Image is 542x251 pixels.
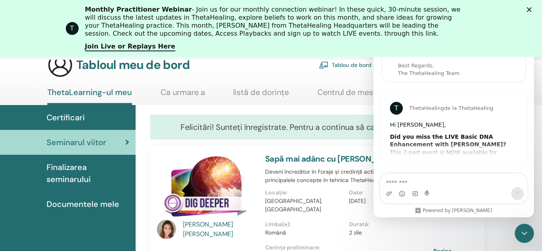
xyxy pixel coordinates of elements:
button: Trimite un mesaj… [138,179,150,192]
a: Ca urmare a [160,87,205,103]
font: listă de dorințe [233,87,289,97]
div: Profile image for ThetaHealing [16,94,29,107]
span: ThetaHealing [36,97,71,103]
div: Hi [PERSON_NAME], [16,113,144,121]
font: [PERSON_NAME] [183,220,233,229]
font: Felicitări! Sunteți înregistrate. Pentru a continua să caute seminarii [181,122,422,132]
span: de la ThetaHealing [71,97,120,103]
b: Monthly Practitioner Webinar [85,6,192,13]
font: Ca urmare a [160,87,205,97]
img: default.jpg [157,220,176,239]
font: Română [265,229,286,236]
button: Start recording [51,182,57,189]
font: : [286,189,288,196]
font: [DATE] [349,197,365,204]
a: Sapă mai adânc cu [PERSON_NAME] [265,154,403,164]
img: chalkboard-teacher.svg [319,61,329,69]
font: [GEOGRAPHIC_DATA], [GEOGRAPHIC_DATA] [265,197,322,213]
font: Limba(e) [265,221,290,228]
font: [PERSON_NAME] [183,230,233,238]
font: Certificari [47,112,85,123]
div: - Join us for our monthly connection webinar! In these quick, 30-minute session, we will discuss ... [85,6,464,38]
font: Tablou de bord practic [332,61,392,69]
font: Documentele mele [47,199,119,209]
font: Cerințe preliminare [265,244,319,251]
b: Did you miss the LIVE Basic DNA Enhancement with [PERSON_NAME]? [16,125,133,140]
font: : [290,221,291,228]
font: Tabloul meu de bord [76,57,190,73]
button: Selector de emoji [25,182,32,189]
font: Deveni încrezător în Foraje și credință activitate, una dintre principalele concepte în tehnica T... [265,168,417,184]
a: ThetaLearning-ul meu [47,87,132,105]
div: Profile image for ThetaHealing [66,22,79,35]
div: Închidere [527,7,535,12]
iframe: Chat live prin intercom [515,224,534,243]
button: Selector gif [38,182,45,189]
div: This 2-part event is NOW available for purchase. You can choose to attend one or both. [16,125,144,164]
font: 2 zile [349,229,362,236]
div: Profile image for ThetaHealingThetaHealingde la ThetaHealingHi [PERSON_NAME],Did you miss the LIV... [6,84,154,157]
a: Centrul de mesaje [317,87,384,103]
font: Locație [265,189,286,196]
iframe: Chat live prin intercom [374,8,534,217]
a: Join Live or Replays Here [85,43,175,51]
a: listă de dorințe [233,87,289,103]
img: Șapte mai departe [157,154,256,223]
font: ThetaLearning-ul meu [47,87,132,97]
a: [PERSON_NAME] [PERSON_NAME] [183,220,257,239]
img: generic-user-icon.jpg [47,52,73,78]
a: Tablou de bord practic [319,56,392,73]
font: : [362,189,363,196]
button: Încărcare atașament [12,182,19,189]
div: ThetaHealing scrie… [6,84,154,166]
textarea: Mesaj... [7,166,154,179]
font: Centrul de mesaje [317,87,384,97]
font: Seminarul viitor [47,137,106,148]
font: : [319,244,320,251]
font: Date [349,189,362,196]
font: : [368,221,369,228]
font: Finalizarea seminarului [47,162,91,184]
font: Durată [349,221,368,228]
